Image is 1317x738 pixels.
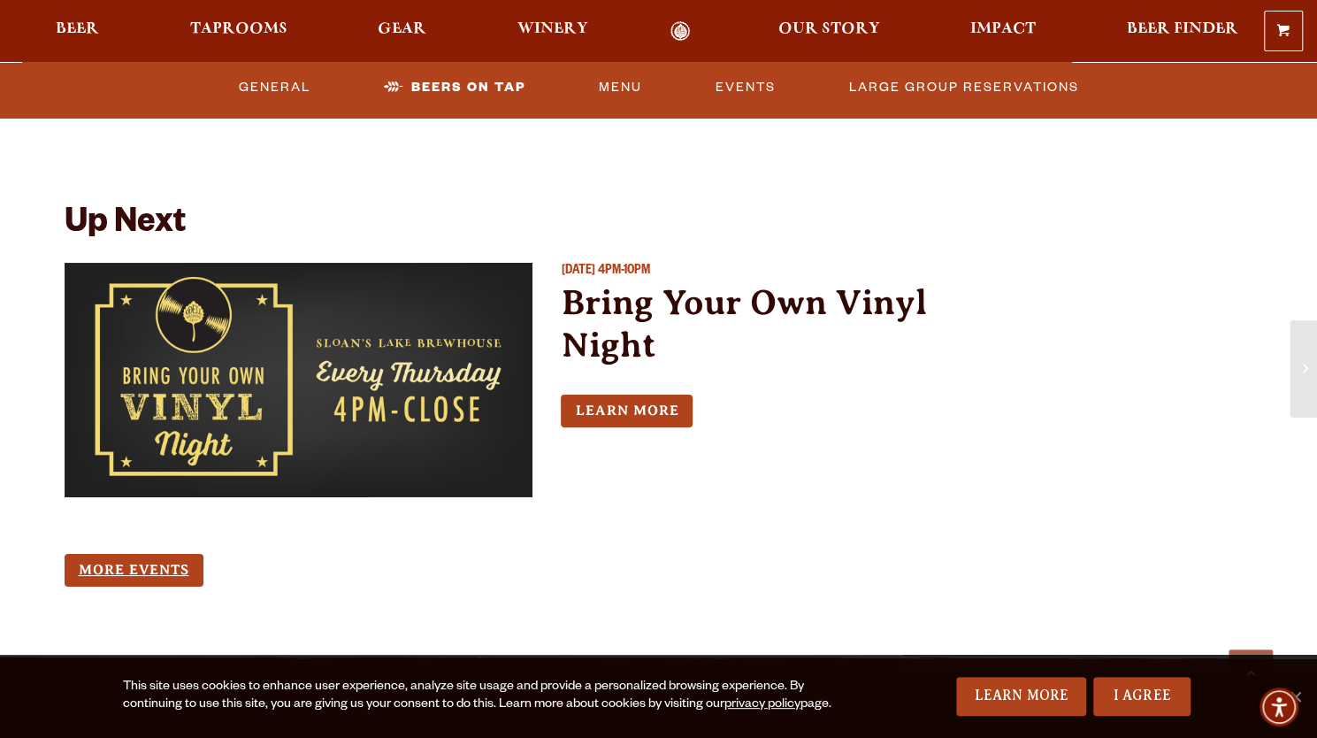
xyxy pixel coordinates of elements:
a: Odell Home [647,21,713,42]
a: Menu [592,66,649,107]
span: Gear [378,22,426,36]
a: Winery [506,21,600,42]
a: Learn more about Bring Your Own Vinyl Night [561,395,693,427]
a: Beer [44,21,111,42]
a: privacy policy [724,698,800,712]
span: Taprooms [190,22,287,36]
a: Scroll to top [1229,650,1273,694]
span: 4PM-10PM [597,265,649,279]
a: More Events (opens in a new window) [65,554,203,587]
a: Large Group Reservations [842,66,1086,107]
a: Taprooms [179,21,299,42]
span: Our Story [778,22,880,36]
a: Bring Your Own Vinyl Night [561,282,926,365]
span: Beer Finder [1127,22,1238,36]
div: This site uses cookies to enhance user experience, analyze site usage and provide a personalized ... [123,679,860,714]
span: Impact [970,22,1036,36]
a: Beer Finder [1115,21,1250,42]
h2: Up Next [65,206,186,245]
a: Our Story [767,21,892,42]
span: Winery [517,22,588,36]
a: Events [708,66,783,107]
a: Beers On Tap [377,66,532,107]
div: Accessibility Menu [1260,688,1298,726]
a: I Agree [1093,677,1191,716]
a: View event details [65,263,533,497]
span: [DATE] [561,265,594,279]
span: Beer [56,22,99,36]
a: Learn More [956,677,1086,716]
a: General [232,66,318,107]
a: Impact [959,21,1047,42]
a: Gear [366,21,438,42]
